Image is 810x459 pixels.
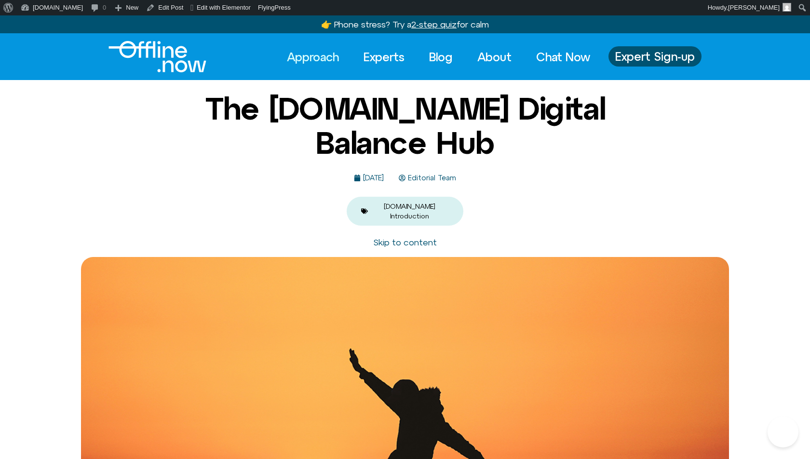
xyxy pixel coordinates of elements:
[399,174,456,182] a: Editorial Team
[197,4,251,11] span: Edit with Elementor
[363,174,384,182] time: [DATE]
[608,46,702,67] a: Expert Sign-up
[321,19,489,29] a: 👉 Phone stress? Try a2-step quizfor calm
[354,174,384,182] a: [DATE]
[768,417,798,447] iframe: Botpress
[171,92,639,160] h1: The [DOMAIN_NAME] Digital Balance Hub
[108,41,190,72] div: Logo
[420,46,461,67] a: Blog
[411,19,457,29] u: 2-step quiz
[278,46,599,67] nav: Menu
[405,174,456,182] span: Editorial Team
[728,4,780,11] span: [PERSON_NAME]
[278,46,348,67] a: Approach
[373,237,437,247] a: Skip to content
[527,46,599,67] a: Chat Now
[384,202,435,220] a: [DOMAIN_NAME] Introduction
[355,46,413,67] a: Experts
[108,41,206,72] img: offline.now
[615,50,695,63] span: Expert Sign-up
[469,46,520,67] a: About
